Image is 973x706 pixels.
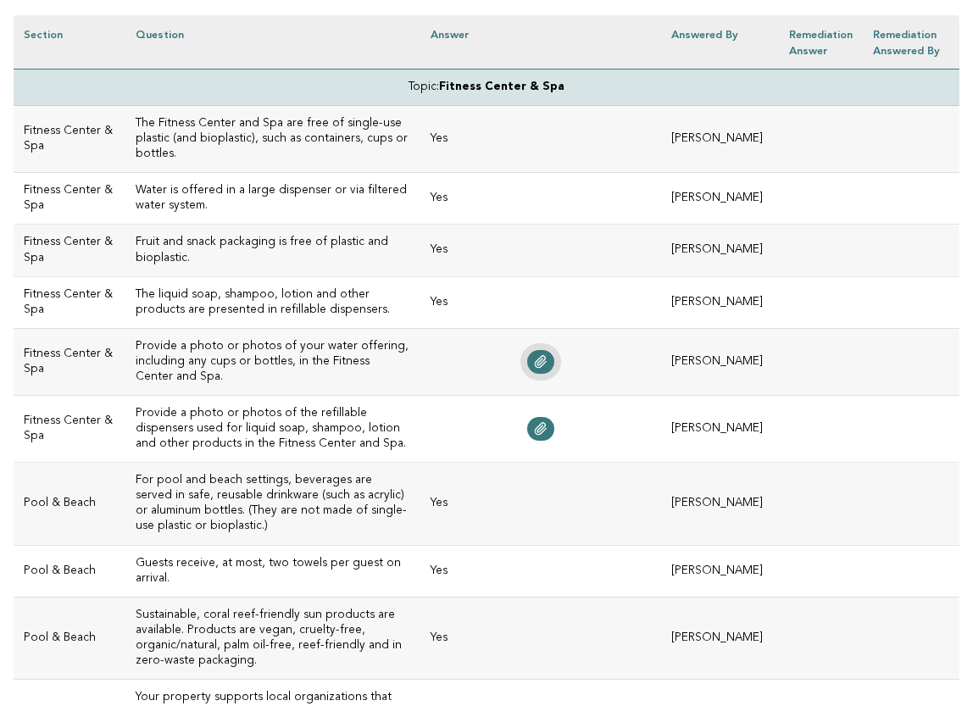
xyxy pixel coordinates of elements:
[661,276,779,328] td: [PERSON_NAME]
[661,463,779,545] td: [PERSON_NAME]
[863,15,959,69] th: Remediation Answered by
[14,173,125,225] td: Fitness Center & Spa
[661,15,779,69] th: Answered by
[136,339,410,385] h3: Provide a photo or photos of your water offering, including any cups or bottles, in the Fitness C...
[136,116,410,162] h3: The Fitness Center and Spa are free of single-use plastic (and bioplastic), such as containers, c...
[661,173,779,225] td: [PERSON_NAME]
[14,328,125,395] td: Fitness Center & Spa
[661,328,779,395] td: [PERSON_NAME]
[136,183,410,214] h3: Water is offered in a large dispenser or via filtered water system.
[14,225,125,276] td: Fitness Center & Spa
[14,69,959,105] td: Topic:
[420,15,661,69] th: Answer
[136,406,410,452] h3: Provide a photo or photos of the refillable dispensers used for liquid soap, shampoo, lotion and ...
[14,396,125,463] td: Fitness Center & Spa
[136,473,410,534] h3: For pool and beach settings, beverages are served in safe, reusable drinkware (such as acrylic) o...
[420,597,661,679] td: Yes
[420,463,661,545] td: Yes
[661,545,779,597] td: [PERSON_NAME]
[420,106,661,173] td: Yes
[420,276,661,328] td: Yes
[14,545,125,597] td: Pool & Beach
[14,106,125,173] td: Fitness Center & Spa
[14,463,125,545] td: Pool & Beach
[136,287,410,318] h3: The liquid soap, shampoo, lotion and other products are presented in refillable dispensers.
[136,608,410,669] h3: Sustainable, coral reef-friendly sun products are available. Products are vegan, cruelty-free, or...
[661,597,779,679] td: [PERSON_NAME]
[661,396,779,463] td: [PERSON_NAME]
[439,81,564,92] strong: Fitness Center & Spa
[420,173,661,225] td: Yes
[125,15,420,69] th: Question
[661,106,779,173] td: [PERSON_NAME]
[661,225,779,276] td: [PERSON_NAME]
[420,225,661,276] td: Yes
[14,276,125,328] td: Fitness Center & Spa
[779,15,863,69] th: Remediation Answer
[14,597,125,679] td: Pool & Beach
[420,545,661,597] td: Yes
[136,235,410,265] h3: Fruit and snack packaging is free of plastic and bioplastic.
[136,556,410,586] h3: Guests receive, at most, two towels per guest on arrival.
[14,15,125,69] th: Section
